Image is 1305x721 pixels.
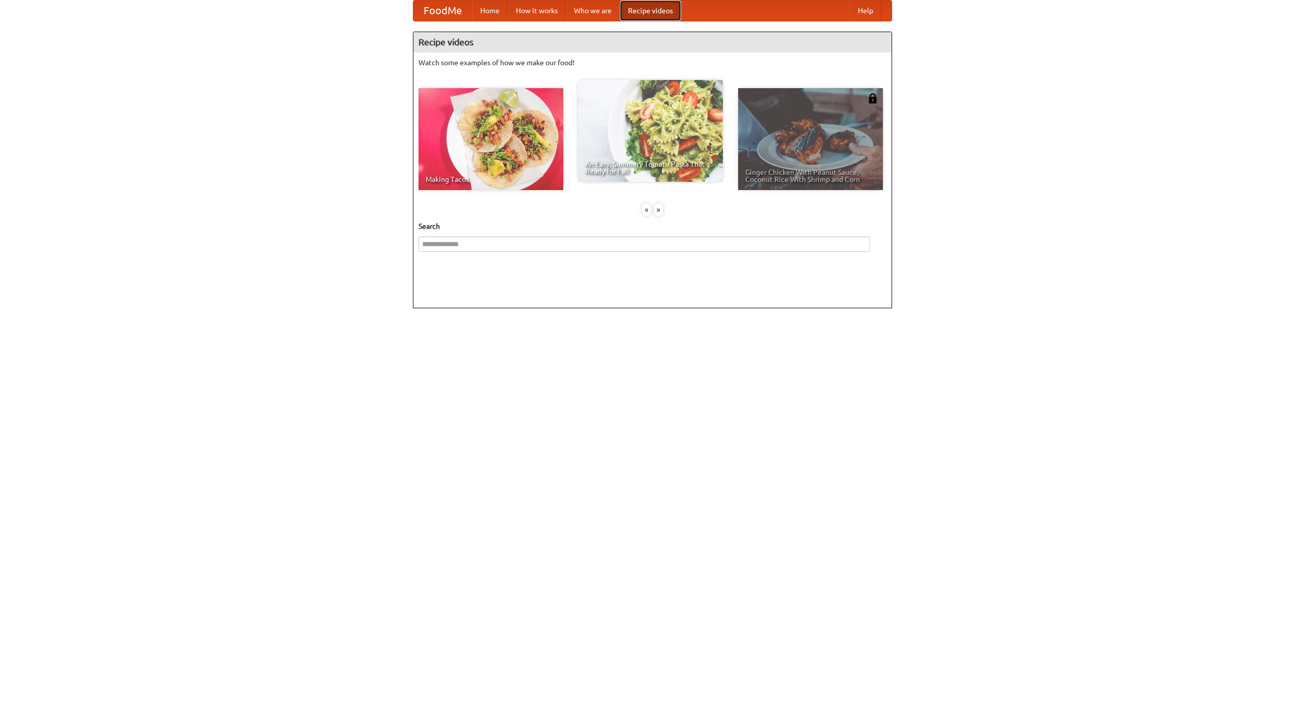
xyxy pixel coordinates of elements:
span: An Easy, Summery Tomato Pasta That's Ready for Fall [585,161,716,175]
p: Watch some examples of how we make our food! [419,58,886,68]
span: Making Tacos [426,176,556,183]
a: Help [850,1,881,21]
a: An Easy, Summery Tomato Pasta That's Ready for Fall [578,80,723,182]
h4: Recipe videos [413,32,892,52]
a: Making Tacos [419,88,563,190]
a: Who we are [566,1,620,21]
img: 483408.png [868,93,878,103]
a: Recipe videos [620,1,681,21]
a: How it works [508,1,566,21]
div: « [642,203,651,216]
div: » [654,203,663,216]
a: FoodMe [413,1,472,21]
h5: Search [419,221,886,231]
a: Home [472,1,508,21]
